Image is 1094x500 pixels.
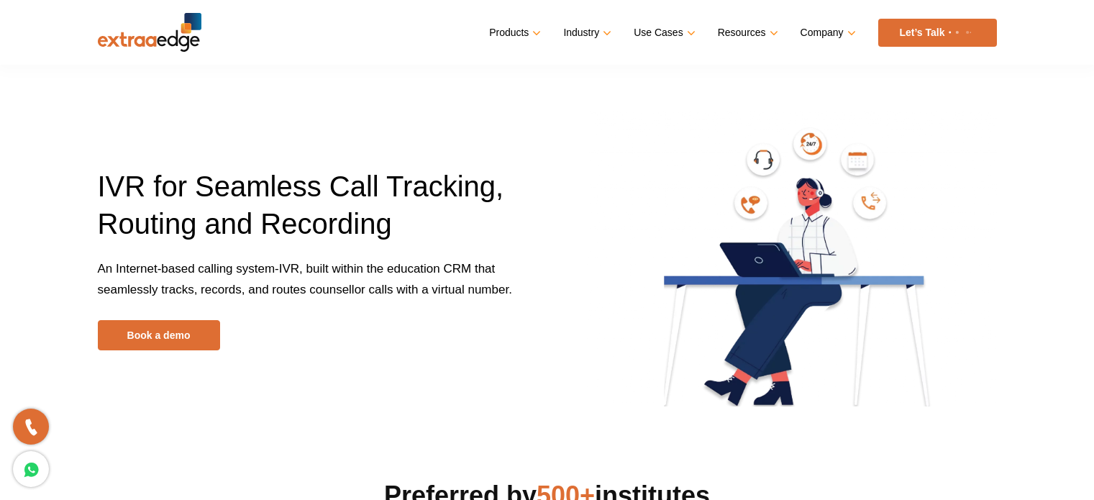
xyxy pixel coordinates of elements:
a: Industry [563,22,608,43]
span: An Internet-based calling system-IVR, built within the education CRM that seamlessly tracks, reco... [98,262,512,296]
a: Book a demo [98,320,220,350]
a: Company [801,22,853,43]
a: Products [489,22,538,43]
span: IVR for Seamless Call Tracking, Routing and Recording [98,171,504,240]
a: Use Cases [634,22,692,43]
a: Resources [718,22,775,43]
a: Let’s Talk [878,19,997,47]
img: ivr-banner-image-2 [587,112,997,406]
